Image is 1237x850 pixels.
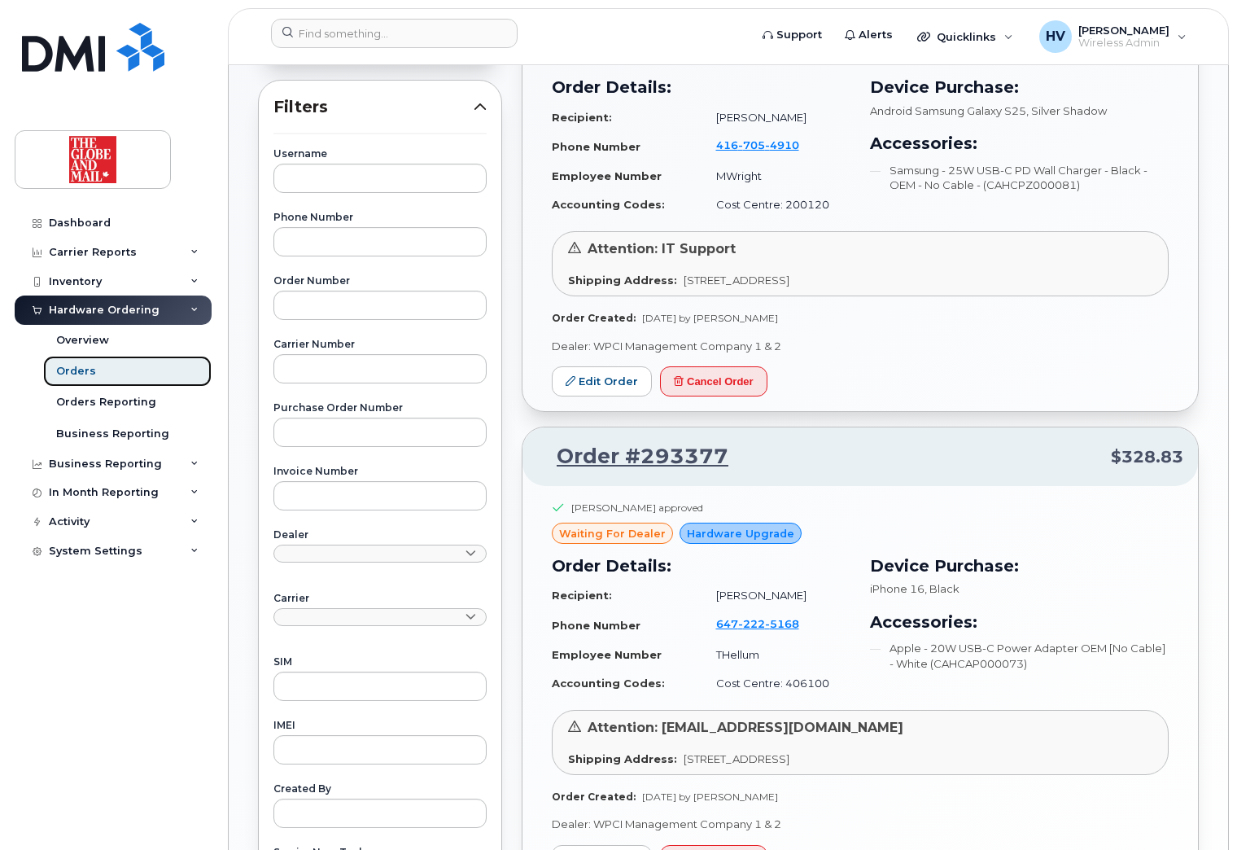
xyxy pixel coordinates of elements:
[765,138,799,151] span: 4910
[552,169,662,182] strong: Employee Number
[1111,445,1183,469] span: $328.83
[751,19,833,51] a: Support
[660,366,767,397] button: Cancel Order
[702,103,851,132] td: [PERSON_NAME]
[273,721,487,730] label: IMEI
[552,589,612,602] strong: Recipient:
[588,241,736,256] span: Attention: IT Support
[870,582,924,595] span: iPhone 16
[273,340,487,349] label: Carrier Number
[273,403,487,413] label: Purchase Order Number
[716,138,819,151] a: 4167054910
[552,75,850,99] h3: Order Details:
[870,131,1169,156] h3: Accessories:
[273,212,487,222] label: Phone Number
[716,138,799,151] span: 416
[1078,37,1169,50] span: Wireless Admin
[738,138,765,151] span: 705
[559,526,666,541] span: waiting for dealer
[702,641,851,669] td: THellum
[588,720,903,735] span: Attention: [EMAIL_ADDRESS][DOMAIN_NAME]
[552,339,1169,354] p: Dealer: WPCI Management Company 1 & 2
[937,30,996,43] span: Quicklinks
[552,312,636,324] strong: Order Created:
[859,27,893,43] span: Alerts
[568,752,677,765] strong: Shipping Address:
[271,19,518,48] input: Find something...
[537,442,728,471] a: Order #293377
[273,657,487,667] label: SIM
[571,501,703,515] div: [PERSON_NAME] approved
[552,648,662,661] strong: Employee Number
[776,27,822,43] span: Support
[684,274,789,287] span: [STREET_ADDRESS]
[1028,20,1198,53] div: Herrera, Victor
[1026,104,1107,117] span: , Silver Shadow
[1046,27,1065,46] span: HV
[716,617,819,630] a: 6472225168
[642,791,778,803] span: [DATE] by [PERSON_NAME]
[552,619,640,632] strong: Phone Number
[273,530,487,540] label: Dealer
[870,610,1169,634] h3: Accessories:
[552,366,652,397] a: Edit Order
[642,312,778,324] span: [DATE] by [PERSON_NAME]
[716,617,799,630] span: 647
[702,191,851,219] td: Cost Centre: 200120
[906,20,1025,53] div: Quicklinks
[273,594,487,603] label: Carrier
[738,617,765,630] span: 222
[684,752,789,765] span: [STREET_ADDRESS]
[568,274,677,287] strong: Shipping Address:
[870,104,1026,117] span: Android Samsung Galaxy S25
[552,198,665,211] strong: Accounting Codes:
[870,641,1169,671] li: Apple - 20W USB-C Power Adapter OEM [No Cable] - White (CAHCAP000073)
[924,582,959,595] span: , Black
[273,149,487,159] label: Username
[552,677,665,690] strong: Accounting Codes:
[870,75,1169,99] h3: Device Purchase:
[552,817,1169,832] p: Dealer: WPCI Management Company 1 & 2
[552,791,636,803] strong: Order Created:
[273,467,487,476] label: Invoice Number
[273,784,487,794] label: Created By
[702,162,851,191] td: MWright
[552,140,640,153] strong: Phone Number
[552,554,850,578] h3: Order Details:
[273,276,487,286] label: Order Number
[702,581,851,610] td: [PERSON_NAME]
[687,526,794,541] span: Hardware Upgrade
[833,19,904,51] a: Alerts
[1078,24,1169,37] span: [PERSON_NAME]
[273,95,474,119] span: Filters
[870,554,1169,578] h3: Device Purchase:
[765,617,799,630] span: 5168
[702,669,851,698] td: Cost Centre: 406100
[870,163,1169,193] li: Samsung - 25W USB-C PD Wall Charger - Black - OEM - No Cable - (CAHCPZ000081)
[552,111,612,124] strong: Recipient:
